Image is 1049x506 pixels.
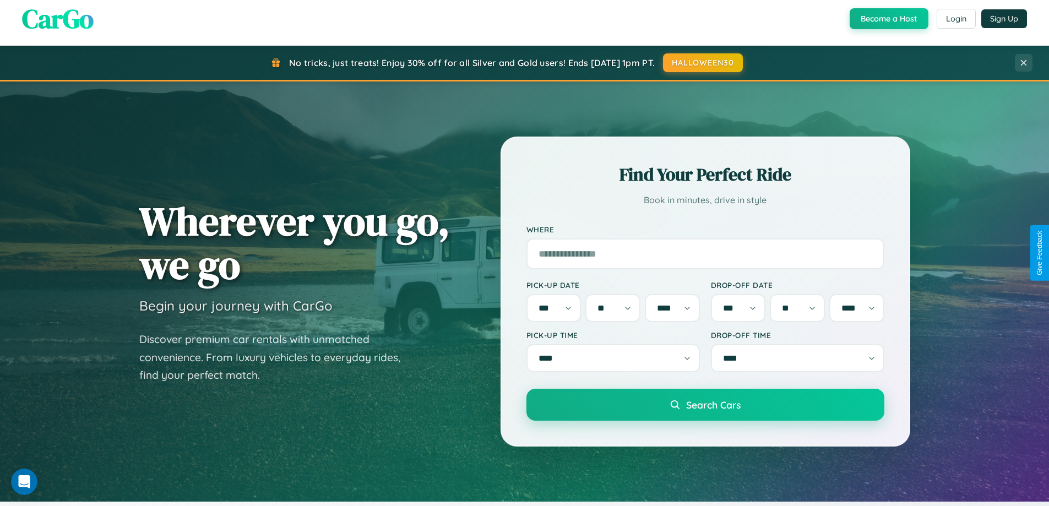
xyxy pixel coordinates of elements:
iframe: Intercom live chat [11,469,37,495]
label: Pick-up Time [526,330,700,340]
button: Login [937,9,976,29]
span: Search Cars [686,399,741,411]
button: Search Cars [526,389,884,421]
button: Sign Up [981,9,1027,28]
button: Become a Host [850,8,928,29]
button: HALLOWEEN30 [663,53,743,72]
h2: Find Your Perfect Ride [526,162,884,187]
span: CarGo [22,1,94,37]
label: Where [526,225,884,234]
p: Discover premium car rentals with unmatched convenience. From luxury vehicles to everyday rides, ... [139,330,415,384]
label: Drop-off Time [711,330,884,340]
h1: Wherever you go, we go [139,199,450,286]
div: Give Feedback [1036,231,1043,275]
span: No tricks, just treats! Enjoy 30% off for all Silver and Gold users! Ends [DATE] 1pm PT. [289,57,655,68]
h3: Begin your journey with CarGo [139,297,333,314]
p: Book in minutes, drive in style [526,192,884,208]
label: Drop-off Date [711,280,884,290]
label: Pick-up Date [526,280,700,290]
